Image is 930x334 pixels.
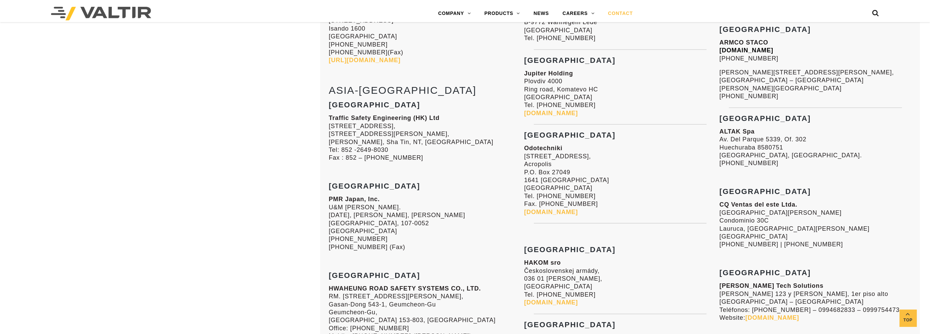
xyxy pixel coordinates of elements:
[899,316,916,324] span: Top
[719,39,768,46] strong: ARMCO STACO
[329,57,400,64] a: [URL][DOMAIN_NAME]
[719,128,911,168] p: Av. Del Parque 5339, Of. 302 Huechuraba 8580751 [GEOGRAPHIC_DATA], [GEOGRAPHIC_DATA]. [PHONE_NUMBER]
[524,209,578,215] a: [DOMAIN_NAME]
[329,196,380,203] strong: PMR Japan, Inc.
[524,299,578,306] a: [DOMAIN_NAME]
[524,320,615,329] strong: [GEOGRAPHIC_DATA]
[329,115,439,121] strong: Traffic Safety Engineering (HK) Ltd
[719,39,911,63] p: [PHONE_NUMBER]
[524,110,578,117] a: [DOMAIN_NAME]
[524,70,716,117] p: Plovdiv 4000 Ring road, Komatevo HC [GEOGRAPHIC_DATA] Tel. [PHONE_NUMBER]
[329,182,420,190] strong: [GEOGRAPHIC_DATA]
[719,268,811,277] strong: [GEOGRAPHIC_DATA]
[719,201,797,208] strong: CQ Ventas del este Ltda.
[329,195,521,251] p: U&M [PERSON_NAME]. [DATE], [PERSON_NAME], [PERSON_NAME] [GEOGRAPHIC_DATA], 107-0052 [GEOGRAPHIC_D...
[524,70,573,77] strong: Jupiter Holding
[719,25,811,34] strong: [GEOGRAPHIC_DATA]
[329,9,521,65] p: [STREET_ADDRESS] Isando 1600 [GEOGRAPHIC_DATA] [PHONE_NUMBER] [PHONE_NUMBER](Fax)
[329,285,481,292] strong: HWAHEUNG ROAD SAFETY SYSTEMS CO., LTD.
[899,310,916,327] a: Top
[524,245,615,254] strong: [GEOGRAPHIC_DATA]
[601,7,639,20] a: CONTACT
[719,282,823,289] strong: [PERSON_NAME] Tech Solutions
[527,7,556,20] a: NEWS
[719,47,773,54] a: [DOMAIN_NAME]
[524,144,716,216] p: [STREET_ADDRESS], Acropolis P.O. Box 27049 1641 [GEOGRAPHIC_DATA] [GEOGRAPHIC_DATA] Tel. [PHONE_N...
[431,7,477,20] a: COMPANY
[329,85,521,96] h2: ASIA-[GEOGRAPHIC_DATA]
[477,7,527,20] a: PRODUCTS
[719,128,755,135] strong: ALTAK Spa
[719,201,911,248] p: [GEOGRAPHIC_DATA][PERSON_NAME] Condominio 30C Lauruca, [GEOGRAPHIC_DATA][PERSON_NAME] [GEOGRAPHIC...
[745,314,799,321] a: [DOMAIN_NAME]
[524,145,562,152] strong: Odotechniki
[719,69,911,101] p: [PERSON_NAME][STREET_ADDRESS][PERSON_NAME], [GEOGRAPHIC_DATA] – [GEOGRAPHIC_DATA][PERSON_NAME][GE...
[51,7,151,20] img: Valtir
[329,271,420,280] strong: [GEOGRAPHIC_DATA]
[329,114,521,162] p: [STREET_ADDRESS], [STREET_ADDRESS][PERSON_NAME], [PERSON_NAME], Sha Tin, NT, [GEOGRAPHIC_DATA] Te...
[329,101,420,109] strong: [GEOGRAPHIC_DATA]
[556,7,601,20] a: CAREERS
[524,131,615,139] strong: [GEOGRAPHIC_DATA]
[524,259,716,306] p: Československej armády, 036 01 [PERSON_NAME], [GEOGRAPHIC_DATA] Tel. [PHONE_NUMBER]
[524,259,561,266] strong: HAKOM sro
[719,187,811,196] strong: [GEOGRAPHIC_DATA]
[524,56,615,65] strong: [GEOGRAPHIC_DATA]
[719,114,811,123] strong: [GEOGRAPHIC_DATA]
[524,3,716,42] p: Vaddenhoek 8 (WAN) B-9772 Wannegem Lede [GEOGRAPHIC_DATA] Tel. [PHONE_NUMBER]
[719,282,911,322] p: [PERSON_NAME] 123 y [PERSON_NAME], 1er piso alto [GEOGRAPHIC_DATA] – [GEOGRAPHIC_DATA] Teléfonos:...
